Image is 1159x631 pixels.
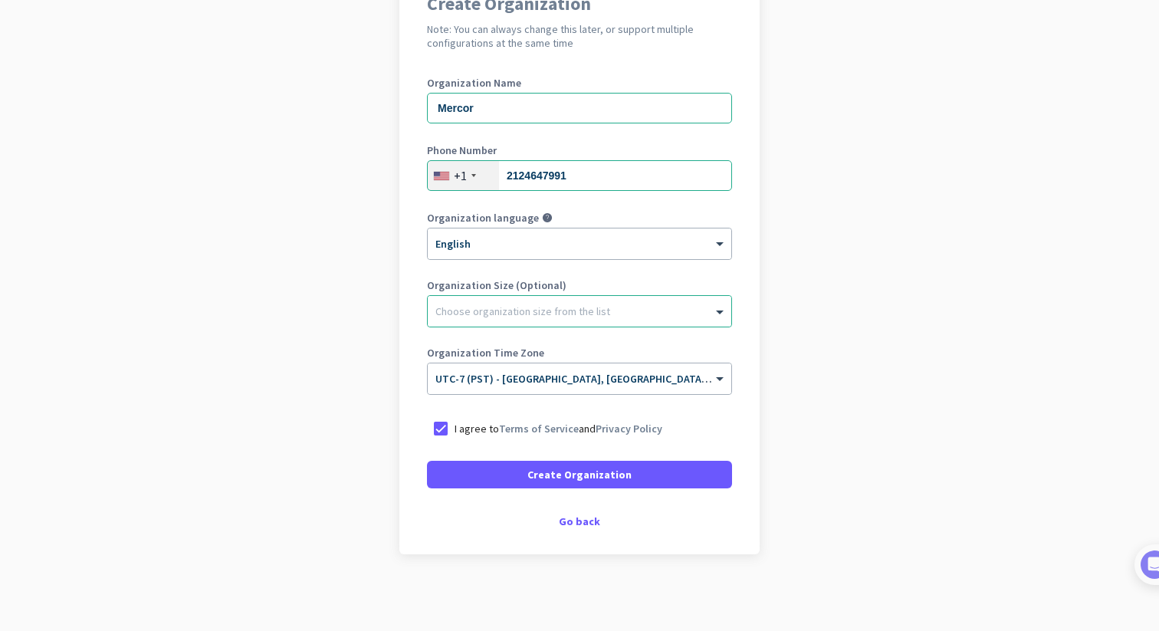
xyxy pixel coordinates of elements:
p: I agree to and [455,421,662,436]
i: help [542,212,553,223]
input: 201-555-0123 [427,160,732,191]
input: What is the name of your organization? [427,93,732,123]
label: Organization Time Zone [427,347,732,358]
div: +1 [454,168,467,183]
a: Terms of Service [499,422,579,435]
label: Organization Size (Optional) [427,280,732,291]
label: Organization Name [427,77,732,88]
span: Create Organization [527,467,632,482]
label: Phone Number [427,145,732,156]
label: Organization language [427,212,539,223]
button: Create Organization [427,461,732,488]
div: Go back [427,516,732,527]
h2: Note: You can always change this later, or support multiple configurations at the same time [427,22,732,50]
a: Privacy Policy [596,422,662,435]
